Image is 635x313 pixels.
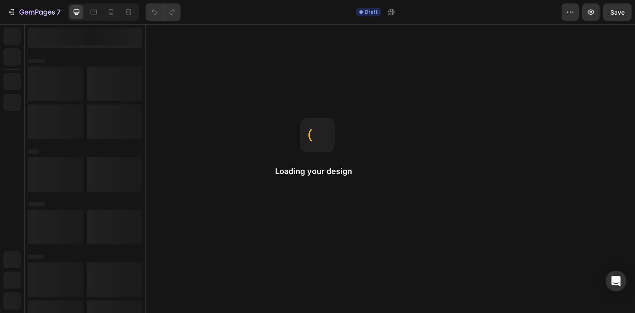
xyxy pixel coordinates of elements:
button: Save [603,3,632,21]
button: 7 [3,3,64,21]
div: Undo/Redo [146,3,181,21]
h2: Loading your design [275,166,360,177]
div: Open Intercom Messenger [606,271,626,291]
p: 7 [57,7,60,17]
span: Save [610,9,625,16]
span: Draft [365,8,378,16]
